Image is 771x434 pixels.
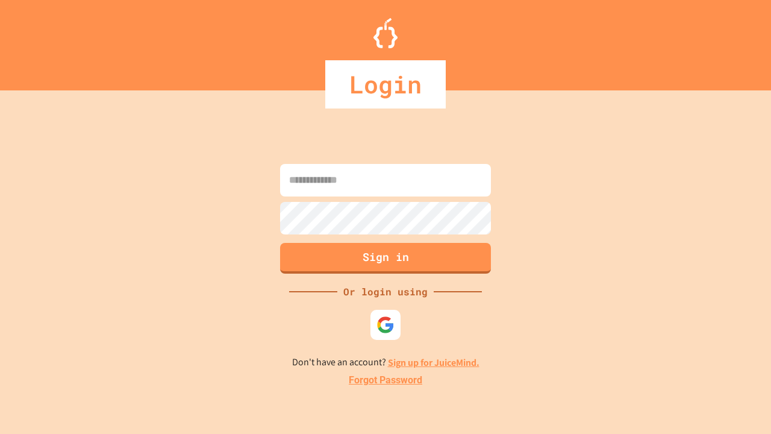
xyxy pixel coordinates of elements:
[373,18,398,48] img: Logo.svg
[337,285,434,299] div: Or login using
[292,355,479,370] p: Don't have an account?
[349,373,422,388] a: Forgot Password
[280,243,491,274] button: Sign in
[388,356,479,369] a: Sign up for JuiceMind.
[325,60,446,108] div: Login
[376,316,395,334] img: google-icon.svg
